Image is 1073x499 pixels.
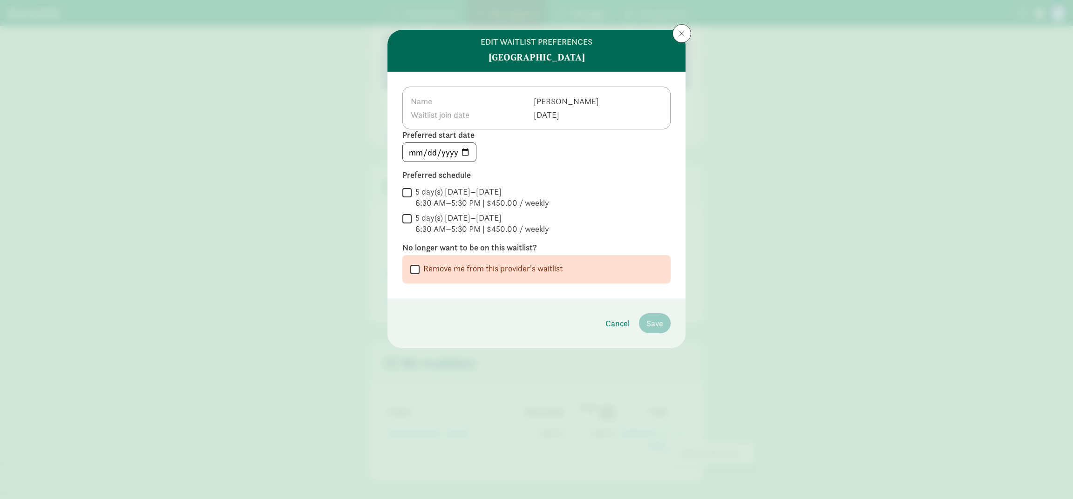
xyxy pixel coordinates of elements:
button: Cancel [598,313,637,333]
div: 5 day(s) [DATE]–[DATE] [415,186,549,197]
div: 6:30 AM–5:30 PM | $450.00 / weekly [415,223,549,235]
span: Cancel [605,317,630,330]
strong: [GEOGRAPHIC_DATA] [489,50,585,64]
th: Waitlist join date [410,108,533,121]
div: 6:30 AM–5:30 PM | $450.00 / weekly [415,197,549,209]
button: Save [639,313,671,333]
span: Save [646,317,663,330]
td: [DATE] [533,108,599,121]
label: Preferred schedule [402,169,671,181]
div: 5 day(s) [DATE]–[DATE] [415,212,549,223]
label: Preferred start date [402,129,671,141]
th: Name [410,94,533,108]
label: No longer want to be on this waitlist? [402,242,671,253]
h6: edit waitlist preferences [481,37,592,47]
td: [PERSON_NAME] [533,94,599,108]
label: Remove me from this provider's waitlist [420,263,563,274]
